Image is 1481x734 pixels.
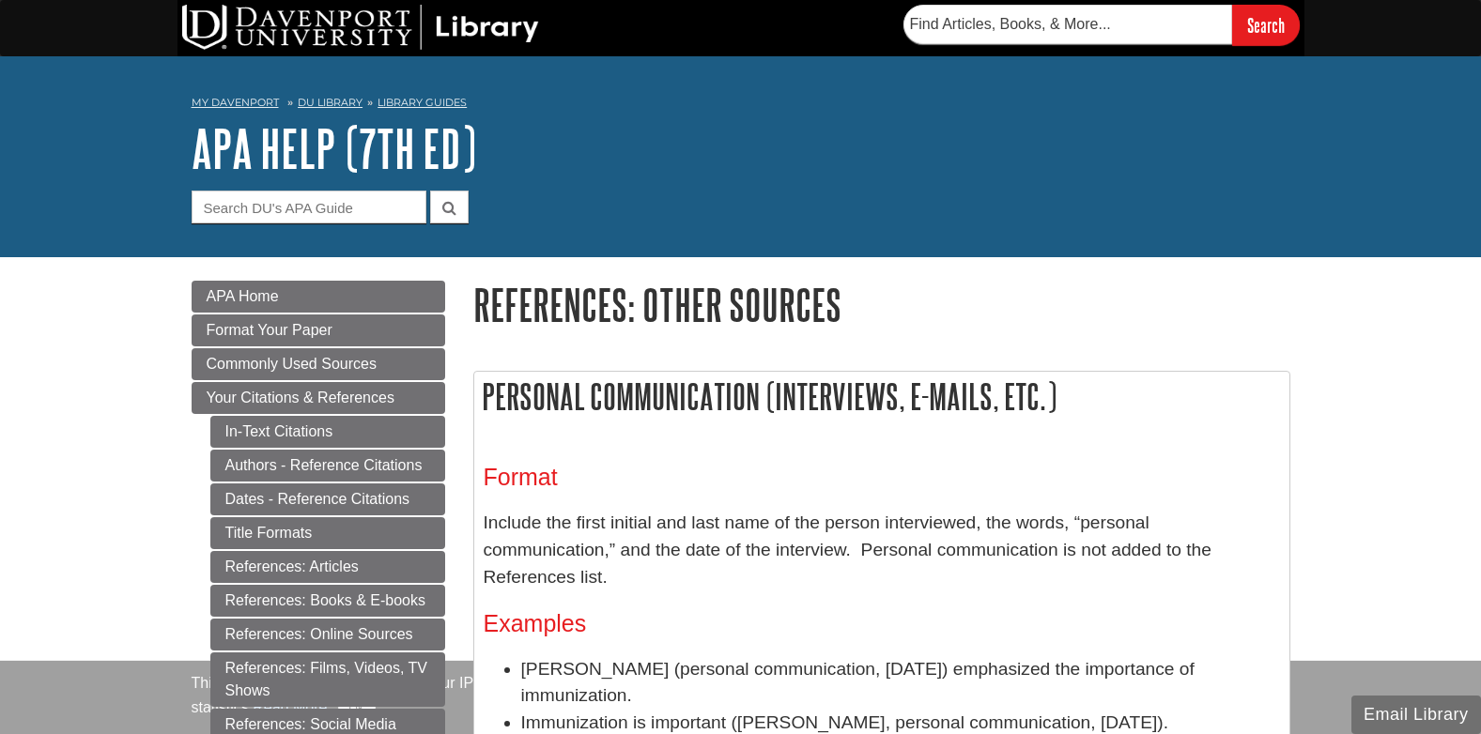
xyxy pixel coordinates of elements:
[210,585,445,617] a: References: Books & E-books
[484,610,1280,637] h3: Examples
[192,191,426,223] input: Search DU's APA Guide
[298,96,363,109] a: DU Library
[192,281,445,313] a: APA Home
[484,510,1280,590] p: Include the first initial and last name of the person interviewed, the words, “personal communica...
[207,356,377,372] span: Commonly Used Sources
[378,96,467,109] a: Library Guides
[192,382,445,414] a: Your Citations & References
[192,119,476,177] a: APA Help (7th Ed)
[207,322,332,338] span: Format Your Paper
[521,656,1280,711] li: [PERSON_NAME] (personal communication, [DATE]) emphasized the importance of immunization.
[1232,5,1300,45] input: Search
[192,90,1290,120] nav: breadcrumb
[210,551,445,583] a: References: Articles
[210,619,445,650] a: References: Online Sources
[210,517,445,549] a: Title Formats
[474,372,1289,421] h2: Personal Communication (Interviews, E-mails, Etc.)
[903,5,1300,45] form: Searches DU Library's articles, books, and more
[1351,696,1481,734] button: Email Library
[210,652,445,707] a: References: Films, Videos, TV Shows
[192,314,445,346] a: Format Your Paper
[192,95,279,111] a: My Davenport
[182,5,539,50] img: DU Library
[210,483,445,515] a: Dates - Reference Citations
[473,281,1290,329] h1: References: Other Sources
[210,416,445,448] a: In-Text Citations
[484,464,1280,491] h3: Format
[903,5,1232,44] input: Find Articles, Books, & More...
[192,348,445,380] a: Commonly Used Sources
[210,450,445,482] a: Authors - Reference Citations
[207,390,394,405] span: Your Citations & References
[207,288,279,304] span: APA Home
